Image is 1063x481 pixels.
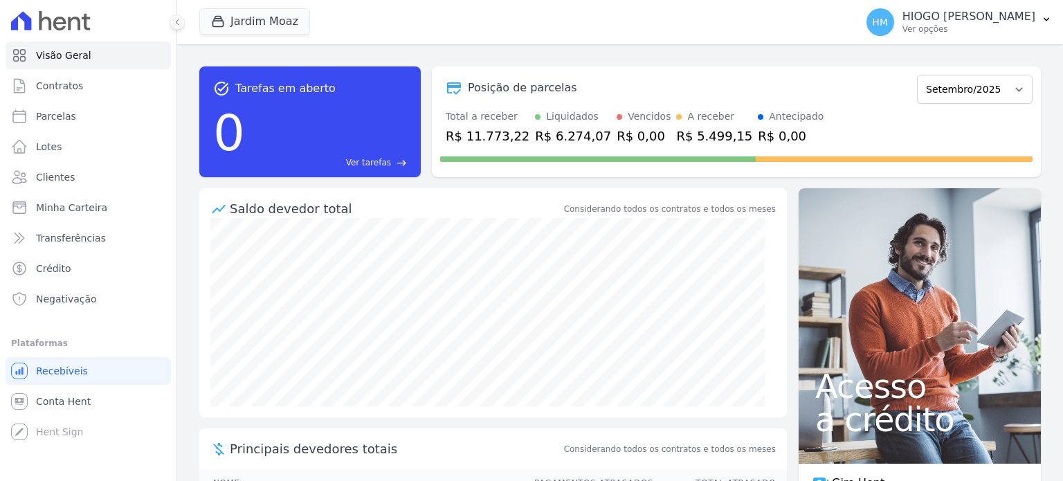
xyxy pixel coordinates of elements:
div: Saldo devedor total [230,199,561,218]
a: Minha Carteira [6,194,171,221]
a: Crédito [6,255,171,282]
div: R$ 5.499,15 [676,127,752,145]
a: Visão Geral [6,42,171,69]
span: Lotes [36,140,62,154]
div: A receber [687,109,734,124]
a: Negativação [6,285,171,313]
div: Total a receber [446,109,529,124]
span: Negativação [36,292,97,306]
p: HIOGO [PERSON_NAME] [902,10,1035,24]
div: Posição de parcelas [468,80,577,96]
span: Acesso [815,370,1024,403]
span: HM [872,17,888,27]
div: R$ 0,00 [617,127,671,145]
a: Clientes [6,163,171,191]
span: Conta Hent [36,394,91,408]
p: Ver opções [902,24,1035,35]
span: Recebíveis [36,364,88,378]
a: Transferências [6,224,171,252]
div: Vencidos [628,109,671,124]
button: Jardim Moaz [199,8,310,35]
a: Parcelas [6,102,171,130]
div: R$ 6.274,07 [535,127,611,145]
div: Considerando todos os contratos e todos os meses [564,203,776,215]
a: Lotes [6,133,171,161]
a: Ver tarefas east [251,156,407,169]
button: HM HIOGO [PERSON_NAME] Ver opções [855,3,1063,42]
span: a crédito [815,403,1024,436]
span: Principais devedores totais [230,439,561,458]
span: Crédito [36,262,71,275]
span: Parcelas [36,109,76,123]
div: Antecipado [769,109,824,124]
a: Contratos [6,72,171,100]
span: Contratos [36,79,83,93]
span: Clientes [36,170,75,184]
div: Plataformas [11,335,165,352]
span: Transferências [36,231,106,245]
div: R$ 0,00 [758,127,824,145]
span: Considerando todos os contratos e todos os meses [564,443,776,455]
a: Recebíveis [6,357,171,385]
div: Liquidados [546,109,599,124]
div: 0 [213,97,245,169]
span: east [397,158,407,168]
a: Conta Hent [6,388,171,415]
span: Minha Carteira [36,201,107,215]
span: Visão Geral [36,48,91,62]
span: Ver tarefas [346,156,391,169]
span: task_alt [213,80,230,97]
span: Tarefas em aberto [235,80,336,97]
div: R$ 11.773,22 [446,127,529,145]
